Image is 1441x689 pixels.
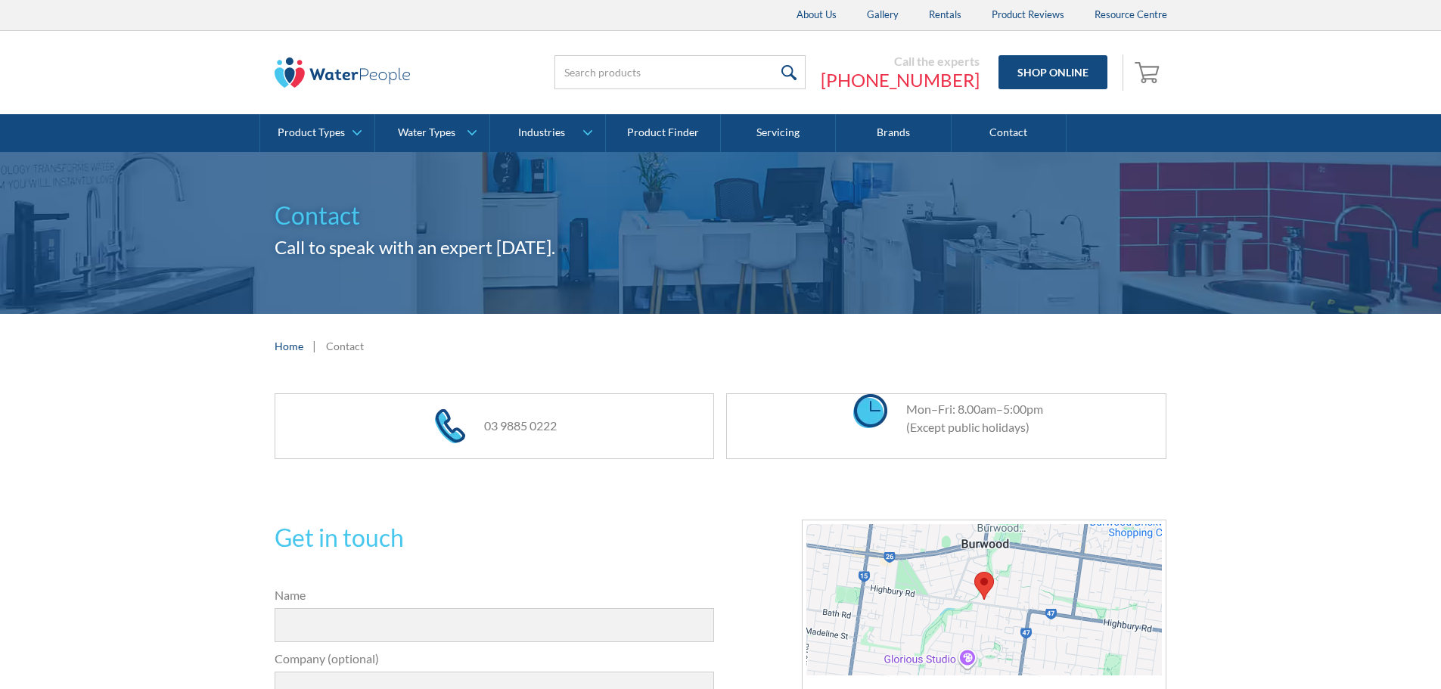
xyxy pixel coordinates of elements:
[998,55,1107,89] a: Shop Online
[435,409,465,443] img: phone icon
[275,520,715,556] h2: Get in touch
[311,337,318,355] div: |
[891,400,1043,436] div: Mon–Fri: 8.00am–5:00pm (Except public holidays)
[518,126,565,139] div: Industries
[275,650,715,668] label: Company (optional)
[952,114,1067,152] a: Contact
[490,114,604,152] a: Industries
[326,338,364,354] div: Contact
[554,55,806,89] input: Search products
[606,114,721,152] a: Product Finder
[275,586,715,604] label: Name
[821,54,980,69] div: Call the experts
[821,69,980,92] a: [PHONE_NUMBER]
[484,418,557,433] a: 03 9885 0222
[836,114,951,152] a: Brands
[974,572,994,600] div: Map pin
[275,197,1167,234] h1: Contact
[1135,60,1163,84] img: shopping cart
[398,126,455,139] div: Water Types
[275,57,411,88] img: The Water People
[260,114,374,152] a: Product Types
[721,114,836,152] a: Servicing
[275,338,303,354] a: Home
[1131,54,1167,91] a: Open empty cart
[853,394,887,428] img: clock icon
[278,126,345,139] div: Product Types
[275,234,1167,261] h2: Call to speak with an expert [DATE].
[375,114,489,152] a: Water Types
